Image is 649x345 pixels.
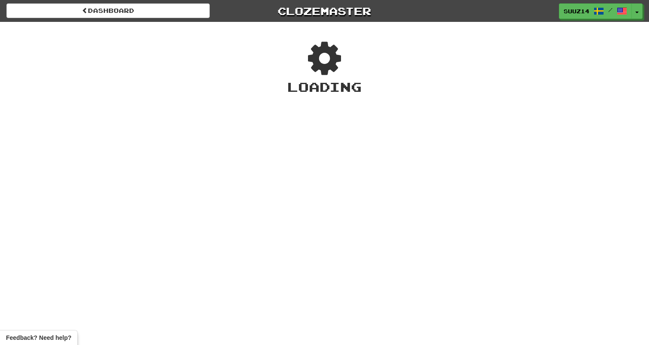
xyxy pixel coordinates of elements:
span: / [608,7,613,13]
a: Clozemaster [223,3,426,18]
span: Suuz14 [564,7,589,15]
a: Dashboard [6,3,210,18]
span: Open feedback widget [6,333,71,342]
a: Suuz14 / [559,3,632,19]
